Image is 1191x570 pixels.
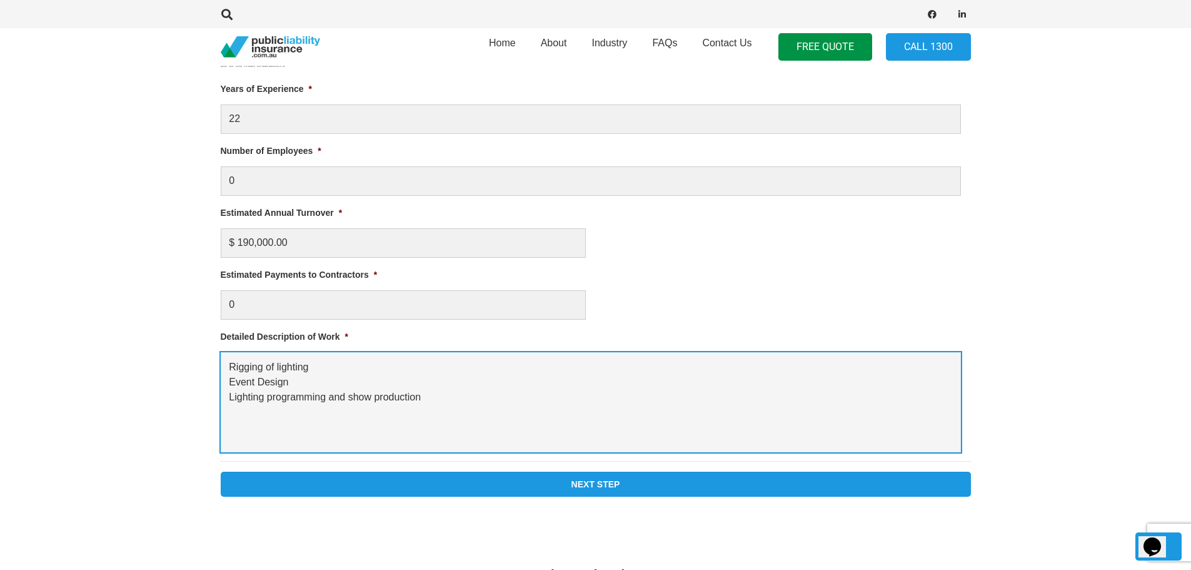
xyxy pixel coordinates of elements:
label: Number of Employees [221,145,321,156]
label: Detailed Description of Work [221,331,349,342]
span: About [541,38,567,48]
a: pli_logotransparent [221,36,320,58]
span: Industry [591,38,627,48]
a: Facebook [923,6,941,23]
label: Estimated Payments to Contractors [221,269,378,280]
a: Search [215,9,240,20]
a: About [528,24,580,69]
span: FAQs [652,38,677,48]
span: Home [489,38,516,48]
a: FAQs [640,24,690,69]
span: Contact Us [702,38,751,48]
a: LinkedIn [953,6,971,23]
a: Industry [579,24,640,69]
a: Contact Us [690,24,764,69]
label: Estimated Annual Turnover [221,207,343,218]
input: Numbers only [221,228,586,258]
a: FREE QUOTE [778,33,872,61]
a: Call 1300 [886,33,971,61]
iframe: chat widget [1138,520,1178,557]
a: Home [476,24,528,69]
input: Next Step [221,472,971,497]
label: Years of Experience [221,83,313,94]
a: Back to top [1135,532,1182,561]
input: $ [221,290,586,320]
